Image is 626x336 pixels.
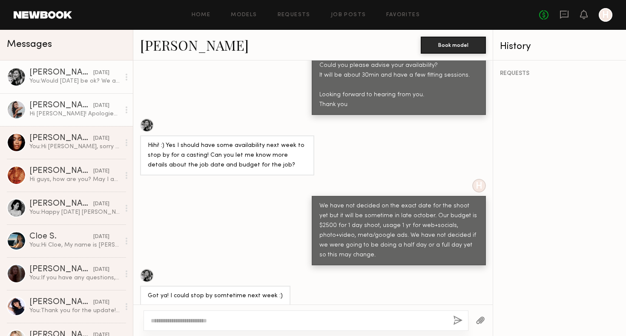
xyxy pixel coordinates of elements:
div: REQUESTS [500,71,619,77]
div: You: Hi Cloe, My name is [PERSON_NAME] and I’m developing a women’s premium jeans brand. Our comp... [29,241,120,249]
div: Cloe S. [29,233,93,241]
div: [DATE] [93,167,109,175]
div: History [500,42,619,52]
a: Job Posts [331,12,366,18]
div: [PERSON_NAME] [29,200,93,208]
div: Hi [PERSON_NAME]! Apologies I was away from this app for a few months, if happy toto work with yo... [29,110,120,118]
div: Got ya! I could stop by somtetime next week :) [148,291,283,301]
div: You: Hi [PERSON_NAME], sorry for the late response. we wanted to have a fitting session during th... [29,143,120,151]
a: H [599,8,612,22]
div: [PERSON_NAME] [29,101,93,110]
div: [DATE] [93,135,109,143]
div: [PERSON_NAME] [29,134,93,143]
a: Home [192,12,211,18]
div: You: If you have any questions, please let me know. See you [DATE]! [29,274,120,282]
div: [DATE] [93,233,109,241]
a: Models [231,12,257,18]
div: [DATE] [93,266,109,274]
div: [PERSON_NAME] [29,265,93,274]
a: Requests [278,12,310,18]
div: Hi guys, how are you? May I ask you to reschedule our meeting for another day? I have a fiver fro... [29,175,120,184]
a: Favorites [386,12,420,18]
div: [PERSON_NAME] [29,69,93,77]
div: [PERSON_NAME] [29,167,93,175]
a: [PERSON_NAME] [140,36,249,54]
div: You: Would [DATE] be ok? We are flexible with time, let us know what would be best for you. [29,77,120,85]
div: [PERSON_NAME] [29,298,93,307]
span: Messages [7,40,52,49]
div: [DATE] [93,102,109,110]
div: We have not decided on the exact date for the shoot yet but it will be sometime in late october. ... [319,201,478,260]
div: [DATE] [93,200,109,208]
div: You: Thank you for the update! We are available at 1-2pm [DATE]. Will it work for you? [29,307,120,315]
div: Hihi! :) Yes I should have some availability next week to stop by for a casting! Can you let me k... [148,141,307,170]
div: You: Happy [DATE] [PERSON_NAME]! If you'll have time for the casting on 8/24 or 8/26, please let ... [29,208,120,216]
button: Book model [421,37,486,54]
a: Book model [421,41,486,48]
div: [DATE] [93,299,109,307]
div: [DATE] [93,69,109,77]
